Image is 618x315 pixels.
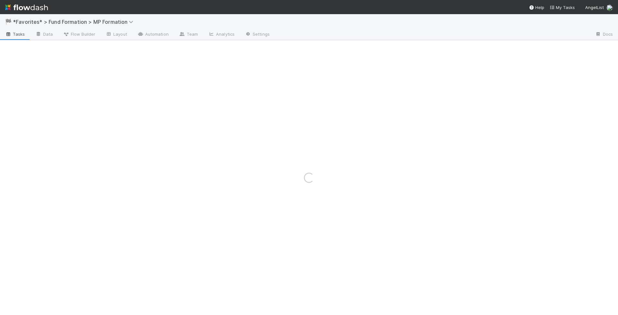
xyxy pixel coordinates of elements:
[63,31,95,37] span: Flow Builder
[606,4,613,11] img: avatar_892eb56c-5b5a-46db-bf0b-2a9023d0e8f8.png
[174,30,203,40] a: Team
[590,30,618,40] a: Docs
[240,30,275,40] a: Settings
[529,4,544,11] div: Help
[58,30,100,40] a: Flow Builder
[549,5,575,10] span: My Tasks
[132,30,174,40] a: Automation
[30,30,58,40] a: Data
[203,30,240,40] a: Analytics
[100,30,132,40] a: Layout
[549,4,575,11] a: My Tasks
[5,2,48,13] img: logo-inverted-e16ddd16eac7371096b0.svg
[5,31,25,37] span: Tasks
[585,5,604,10] span: AngelList
[5,19,12,24] span: 🏁
[13,19,136,25] span: *Favorites* > Fund Formation > MP Formation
